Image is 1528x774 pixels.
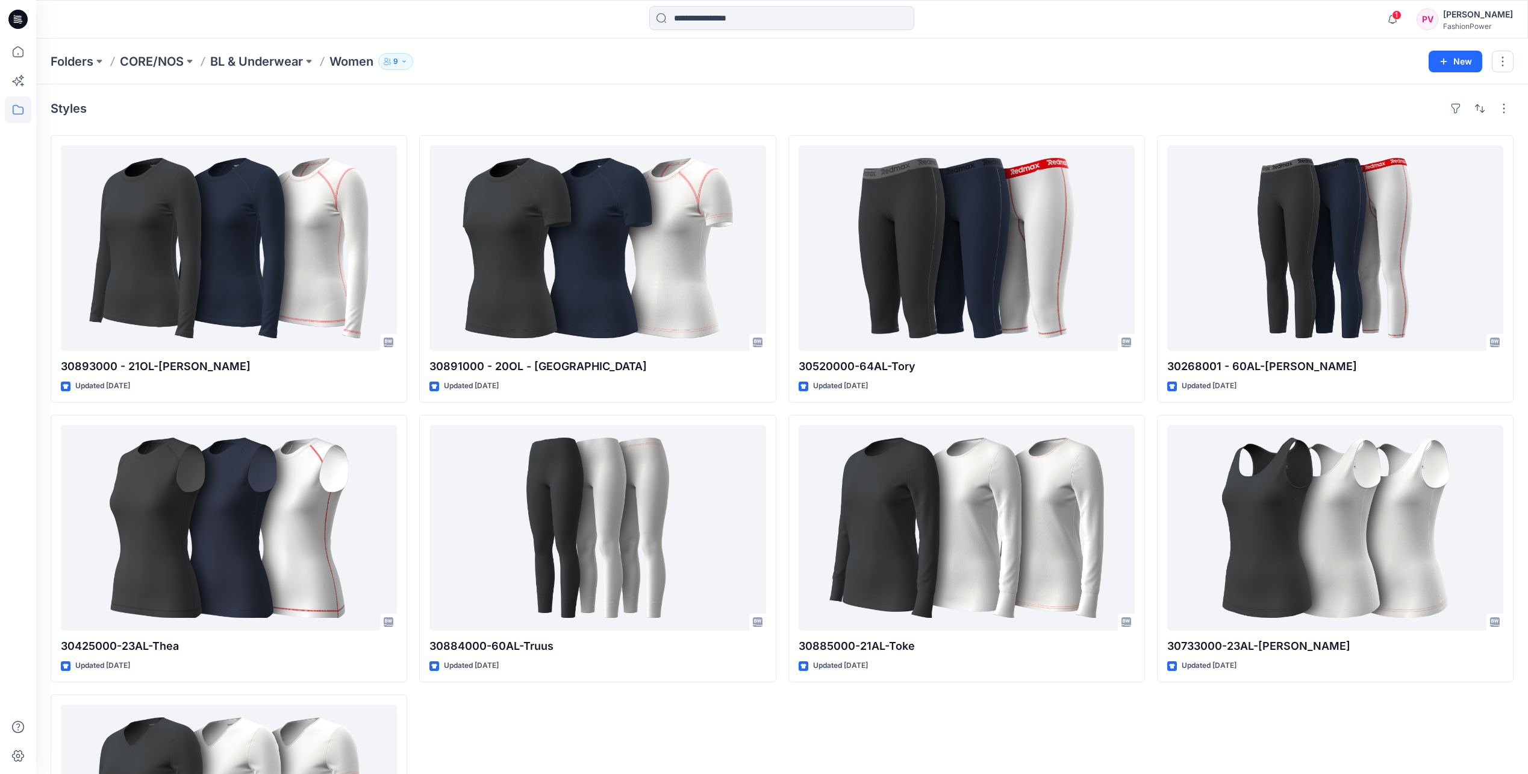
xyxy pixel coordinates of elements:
[61,425,397,631] a: 30425000-23AL-Thea
[1417,8,1438,30] div: PV
[799,638,1135,655] p: 30885000-21AL-Toke
[75,659,130,672] p: Updated [DATE]
[1443,22,1513,31] div: FashionPower
[1182,659,1236,672] p: Updated [DATE]
[61,638,397,655] p: 30425000-23AL-Thea
[1167,425,1503,631] a: 30733000-23AL-Taylor
[61,145,397,351] a: 30893000 - 21OL-Trish
[1182,380,1236,392] p: Updated [DATE]
[210,53,303,70] a: BL & Underwear
[1167,638,1503,655] p: 30733000-23AL-[PERSON_NAME]
[378,53,413,70] button: 9
[799,425,1135,631] a: 30885000-21AL-Toke
[813,380,868,392] p: Updated [DATE]
[393,55,398,68] p: 9
[429,145,766,351] a: 30891000 - 20OL - Talisa
[51,53,93,70] a: Folders
[61,358,397,375] p: 30893000 - 21OL-[PERSON_NAME]
[1392,10,1402,20] span: 1
[329,53,373,70] p: Women
[1429,51,1482,72] button: New
[1443,7,1513,22] div: [PERSON_NAME]
[799,358,1135,375] p: 30520000-64AL-Tory
[429,425,766,631] a: 30884000-60AL-Truus
[75,380,130,392] p: Updated [DATE]
[444,380,499,392] p: Updated [DATE]
[813,659,868,672] p: Updated [DATE]
[799,145,1135,351] a: 30520000-64AL-Tory
[51,101,87,116] h4: Styles
[1167,358,1503,375] p: 30268001 - 60AL-[PERSON_NAME]
[429,358,766,375] p: 30891000 - 20OL - [GEOGRAPHIC_DATA]
[1167,145,1503,351] a: 30268001 - 60AL-Tammy
[120,53,184,70] a: CORE/NOS
[444,659,499,672] p: Updated [DATE]
[429,638,766,655] p: 30884000-60AL-Truus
